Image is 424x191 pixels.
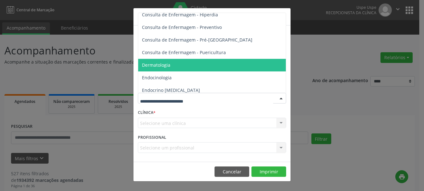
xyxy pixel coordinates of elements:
[142,37,252,43] span: Consulta de Enfermagem - Pré-[GEOGRAPHIC_DATA]
[142,75,172,81] span: Endocinologia
[278,8,291,24] button: Close
[142,24,222,30] span: Consulta de Enfermagem - Preventivo
[142,87,200,93] span: Endocrino [MEDICAL_DATA]
[215,166,249,177] button: Cancelar
[142,49,226,55] span: Consulta de Enfermagem - Puericultura
[142,62,170,68] span: Dermatologia
[251,166,286,177] button: Imprimir
[138,108,156,118] label: CLÍNICA
[138,13,210,21] h5: Relatório de agendamentos
[138,132,166,142] label: PROFISSIONAL
[142,12,218,18] span: Consulta de Enfermagem - Hiperdia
